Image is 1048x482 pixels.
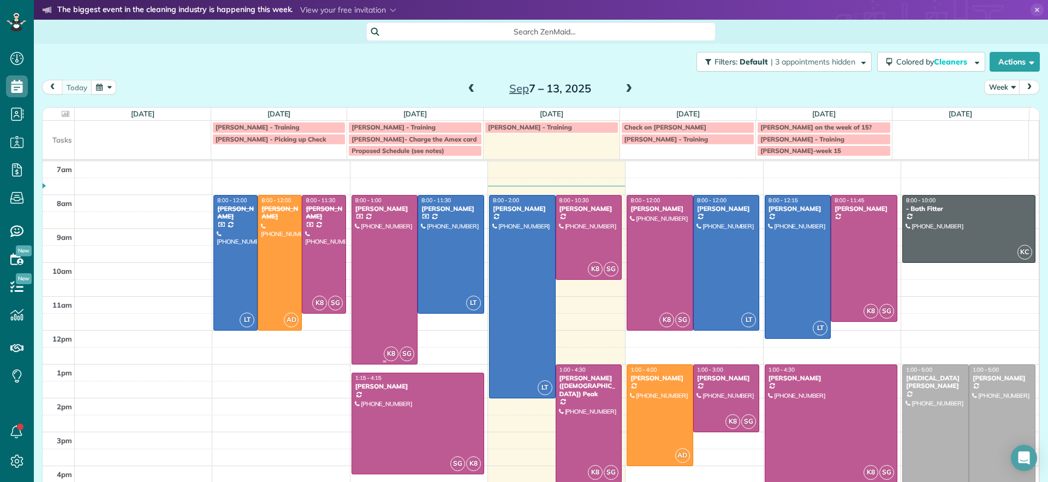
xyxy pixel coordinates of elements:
[216,123,300,131] span: [PERSON_NAME] - Training
[216,135,326,143] span: [PERSON_NAME] - Picking up Check
[355,205,415,213] div: [PERSON_NAME]
[559,205,619,213] div: [PERSON_NAME]
[57,4,293,16] strong: The biggest event in the cleaning industry is happening this week.
[131,109,154,118] a: [DATE]
[492,205,552,213] div: [PERSON_NAME]
[760,135,844,143] span: [PERSON_NAME] - Training
[306,197,335,204] span: 8:00 - 11:30
[624,135,708,143] span: [PERSON_NAME] - Training
[906,366,932,373] span: 1:00 - 5:00
[896,57,971,67] span: Colored by
[760,146,841,155] span: [PERSON_NAME]-week 15
[284,313,299,327] span: AD
[482,83,618,95] h2: 7 – 13, 2025
[1017,245,1032,260] span: KC
[355,197,382,204] span: 8:00 - 1:00
[768,374,894,382] div: [PERSON_NAME]
[768,205,828,213] div: [PERSON_NAME]
[52,267,72,275] span: 10am
[421,205,481,213] div: [PERSON_NAME]
[16,273,32,284] span: New
[1011,445,1037,471] div: Open Intercom Messenger
[488,123,572,131] span: [PERSON_NAME] - Training
[675,448,690,463] span: AD
[57,233,72,242] span: 9am
[352,123,436,131] span: [PERSON_NAME] - Training
[1019,80,1040,95] button: next
[879,304,894,319] span: SG
[696,205,757,213] div: [PERSON_NAME]
[355,383,481,390] div: [PERSON_NAME]
[906,205,1032,213] div: - Bath Fitter
[691,52,872,72] a: Filters: Default | 3 appointments hidden
[559,197,589,204] span: 8:00 - 10:30
[57,470,72,479] span: 4pm
[352,146,444,155] span: Proposed Schedule (see notes)
[509,81,529,95] span: Sep
[696,374,757,382] div: [PERSON_NAME]
[355,374,382,381] span: 1:15 - 4:15
[864,304,878,319] span: K8
[559,374,619,398] div: [PERSON_NAME] ([DEMOGRAPHIC_DATA]) Peak
[588,262,603,277] span: K8
[57,368,72,377] span: 1pm
[934,57,969,67] span: Cleaners
[630,374,690,382] div: [PERSON_NAME]
[697,197,727,204] span: 8:00 - 12:00
[62,80,92,95] button: today
[604,465,618,480] span: SG
[57,402,72,411] span: 2pm
[877,52,985,72] button: Colored byCleaners
[52,334,72,343] span: 12pm
[813,321,827,336] span: LT
[812,109,836,118] a: [DATE]
[57,436,72,445] span: 3pm
[659,313,674,327] span: K8
[450,456,465,471] span: SG
[240,313,254,327] span: LT
[906,374,966,390] div: [MEDICAL_DATA][PERSON_NAME]
[16,245,32,256] span: New
[217,197,247,204] span: 8:00 - 12:00
[384,346,398,361] span: K8
[769,366,795,373] span: 1:00 - 4:30
[604,262,618,277] span: SG
[624,123,707,131] span: Check on [PERSON_NAME]
[675,313,690,327] span: SG
[676,109,700,118] a: [DATE]
[400,346,414,361] span: SG
[466,296,481,310] span: LT
[696,52,872,72] button: Filters: Default | 3 appointments hidden
[834,205,894,213] div: [PERSON_NAME]
[741,414,756,429] span: SG
[352,135,477,143] span: [PERSON_NAME]- Charge the Amex card
[949,109,972,118] a: [DATE]
[879,465,894,480] span: SG
[630,366,657,373] span: 1:00 - 4:00
[217,205,254,221] div: [PERSON_NAME]
[630,197,660,204] span: 8:00 - 12:00
[973,366,999,373] span: 1:00 - 5:00
[906,197,936,204] span: 8:00 - 10:00
[261,205,299,221] div: [PERSON_NAME]
[559,366,586,373] span: 1:00 - 4:30
[493,197,519,204] span: 8:00 - 2:00
[725,414,740,429] span: K8
[588,465,603,480] span: K8
[540,109,563,118] a: [DATE]
[740,57,769,67] span: Default
[305,205,343,221] div: [PERSON_NAME]
[697,366,723,373] span: 1:00 - 3:00
[403,109,427,118] a: [DATE]
[261,197,291,204] span: 8:00 - 12:00
[714,57,737,67] span: Filters:
[466,456,481,471] span: K8
[52,301,72,309] span: 11am
[771,57,855,67] span: | 3 appointments hidden
[42,80,63,95] button: prev
[760,123,872,131] span: [PERSON_NAME] on the week of 15?
[990,52,1040,72] button: Actions
[312,296,327,310] span: K8
[835,197,864,204] span: 8:00 - 11:45
[267,109,291,118] a: [DATE]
